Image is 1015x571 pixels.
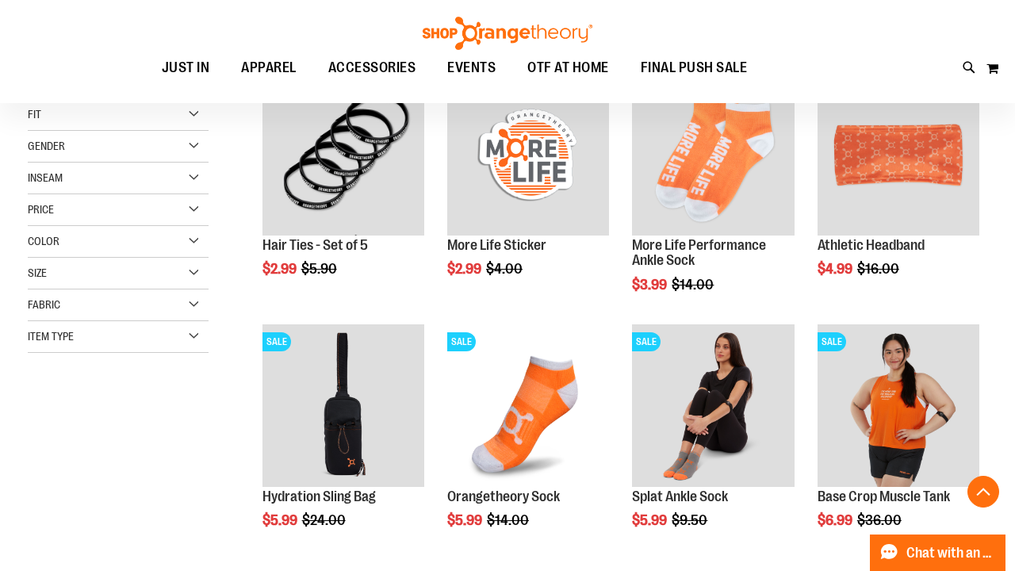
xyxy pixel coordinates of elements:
[312,50,432,86] a: ACCESSORIES
[447,332,476,351] span: SALE
[262,324,424,486] img: Product image for Hydration Sling Bag
[328,50,416,86] span: ACCESSORIES
[624,65,802,333] div: product
[447,512,485,528] span: $5.99
[447,50,496,86] span: EVENTS
[447,324,609,489] a: Product image for Orangetheory SockSALE
[241,50,297,86] span: APPAREL
[672,277,716,293] span: $14.00
[625,50,764,86] a: FINAL PUSH SALE
[302,512,348,528] span: $24.00
[870,535,1006,571] button: Chat with an Expert
[28,330,74,343] span: Item Type
[28,108,41,121] span: Fit
[818,73,979,237] a: Product image for Athletic HeadbandSALE
[262,324,424,489] a: Product image for Hydration Sling BagSALE
[632,324,794,486] img: Product image for Splat Ankle Sock
[301,261,339,277] span: $5.90
[672,512,710,528] span: $9.50
[28,266,47,279] span: Size
[632,332,661,351] span: SALE
[447,489,560,504] a: Orangetheory Sock
[967,476,999,508] button: Back To Top
[162,50,210,86] span: JUST IN
[262,332,291,351] span: SALE
[431,50,511,86] a: EVENTS
[527,50,609,86] span: OTF AT HOME
[632,512,669,528] span: $5.99
[255,65,432,317] div: product
[262,512,300,528] span: $5.99
[255,316,432,569] div: product
[262,73,424,237] a: Hair Ties - Set of 5SALE
[818,512,855,528] span: $6.99
[632,277,669,293] span: $3.99
[447,237,546,253] a: More Life Sticker
[818,489,950,504] a: Base Crop Muscle Tank
[28,235,59,247] span: Color
[447,324,609,486] img: Product image for Orangetheory Sock
[624,316,802,569] div: product
[632,73,794,235] img: Product image for More Life Performance Ankle Sock
[439,65,617,317] div: product
[447,73,609,235] img: Product image for More Life Sticker
[632,324,794,489] a: Product image for Splat Ankle SockSALE
[487,512,531,528] span: $14.00
[262,237,368,253] a: Hair Ties - Set of 5
[262,261,299,277] span: $2.99
[818,261,855,277] span: $4.99
[632,73,794,237] a: Product image for More Life Performance Ankle SockSALE
[818,73,979,235] img: Product image for Athletic Headband
[511,50,625,86] a: OTF AT HOME
[486,261,525,277] span: $4.00
[818,332,846,351] span: SALE
[632,489,728,504] a: Splat Ankle Sock
[28,298,60,311] span: Fabric
[28,203,54,216] span: Price
[447,73,609,237] a: Product image for More Life StickerSALE
[146,50,226,86] a: JUST IN
[641,50,748,86] span: FINAL PUSH SALE
[857,512,904,528] span: $36.00
[28,171,63,184] span: Inseam
[262,489,376,504] a: Hydration Sling Bag
[818,237,925,253] a: Athletic Headband
[262,73,424,235] img: Hair Ties - Set of 5
[818,324,979,486] img: Product image for Base Crop Muscle Tank
[225,50,312,86] a: APPAREL
[632,237,766,269] a: More Life Performance Ankle Sock
[810,65,987,317] div: product
[906,546,996,561] span: Chat with an Expert
[810,316,987,569] div: product
[857,261,902,277] span: $16.00
[439,316,617,569] div: product
[420,17,595,50] img: Shop Orangetheory
[818,324,979,489] a: Product image for Base Crop Muscle TankSALE
[28,140,65,152] span: Gender
[447,261,484,277] span: $2.99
